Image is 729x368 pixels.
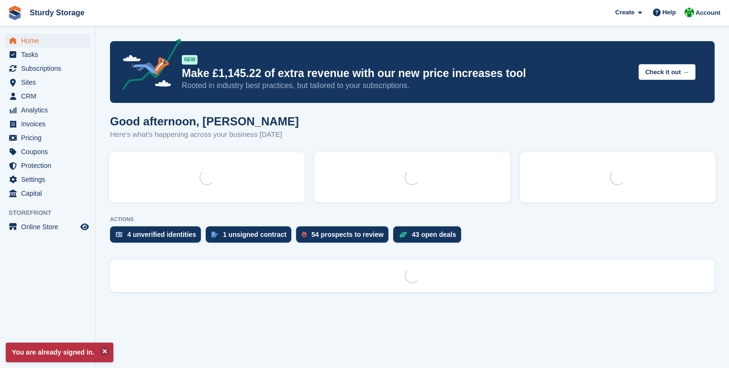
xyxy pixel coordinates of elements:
[21,48,78,61] span: Tasks
[5,76,90,89] a: menu
[116,232,122,237] img: verify_identity-adf6edd0f0f0b5bbfe63781bf79b02c33cf7c696d77639b501bdc392416b5a36.svg
[5,131,90,145] a: menu
[21,117,78,131] span: Invoices
[639,64,696,80] button: Check it out →
[21,62,78,75] span: Subscriptions
[412,231,456,238] div: 43 open deals
[5,117,90,131] a: menu
[182,55,198,65] div: NEW
[182,80,631,91] p: Rooted in industry best practices, but tailored to your subscriptions.
[296,226,393,247] a: 54 prospects to review
[21,103,78,117] span: Analytics
[615,8,634,17] span: Create
[685,8,694,17] img: Simon Sturdy
[399,231,407,238] img: deal-1b604bf984904fb50ccaf53a9ad4b4a5d6e5aea283cecdc64d6e3604feb123c2.svg
[663,8,676,17] span: Help
[21,220,78,234] span: Online Store
[182,67,631,80] p: Make £1,145.22 of extra revenue with our new price increases tool
[5,103,90,117] a: menu
[5,220,90,234] a: menu
[127,231,196,238] div: 4 unverified identities
[696,8,720,18] span: Account
[21,89,78,103] span: CRM
[21,131,78,145] span: Pricing
[393,226,466,247] a: 43 open deals
[206,226,296,247] a: 1 unsigned contract
[223,231,287,238] div: 1 unsigned contract
[21,159,78,172] span: Protection
[6,343,113,362] p: You are already signed in.
[21,145,78,158] span: Coupons
[26,5,88,21] a: Sturdy Storage
[79,221,90,233] a: Preview store
[21,187,78,200] span: Capital
[311,231,384,238] div: 54 prospects to review
[5,89,90,103] a: menu
[110,226,206,247] a: 4 unverified identities
[5,187,90,200] a: menu
[21,173,78,186] span: Settings
[5,34,90,47] a: menu
[21,76,78,89] span: Sites
[211,232,218,237] img: contract_signature_icon-13c848040528278c33f63329250d36e43548de30e8caae1d1a13099fd9432cc5.svg
[110,115,299,128] h1: Good afternoon, [PERSON_NAME]
[21,34,78,47] span: Home
[114,39,181,93] img: price-adjustments-announcement-icon-8257ccfd72463d97f412b2fc003d46551f7dbcb40ab6d574587a9cd5c0d94...
[5,173,90,186] a: menu
[110,129,299,140] p: Here's what's happening across your business [DATE]
[5,145,90,158] a: menu
[5,159,90,172] a: menu
[9,208,95,218] span: Storefront
[302,232,307,237] img: prospect-51fa495bee0391a8d652442698ab0144808aea92771e9ea1ae160a38d050c398.svg
[8,6,22,20] img: stora-icon-8386f47178a22dfd0bd8f6a31ec36ba5ce8667c1dd55bd0f319d3a0aa187defe.svg
[110,216,715,223] p: ACTIONS
[5,48,90,61] a: menu
[5,62,90,75] a: menu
